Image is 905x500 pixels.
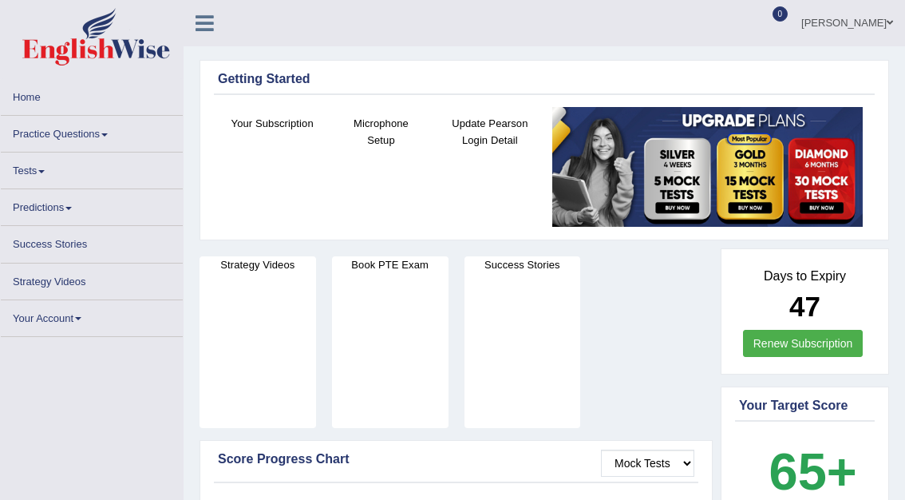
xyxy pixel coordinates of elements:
h4: Strategy Videos [200,256,316,273]
a: Tests [1,153,183,184]
h4: Book PTE Exam [332,256,449,273]
h4: Microphone Setup [334,115,427,149]
div: Score Progress Chart [218,450,694,469]
a: Practice Questions [1,116,183,147]
a: Strategy Videos [1,264,183,295]
a: Home [1,79,183,110]
b: 47 [789,291,820,322]
h4: Days to Expiry [739,269,871,284]
div: Your Target Score [739,396,871,415]
span: 0 [773,6,788,22]
div: Getting Started [218,69,871,89]
a: Your Account [1,300,183,331]
h4: Success Stories [464,256,581,273]
a: Success Stories [1,226,183,257]
a: Predictions [1,189,183,220]
img: small5.jpg [552,107,863,228]
h4: Your Subscription [226,115,318,132]
a: Renew Subscription [743,330,864,357]
h4: Update Pearson Login Detail [444,115,536,149]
